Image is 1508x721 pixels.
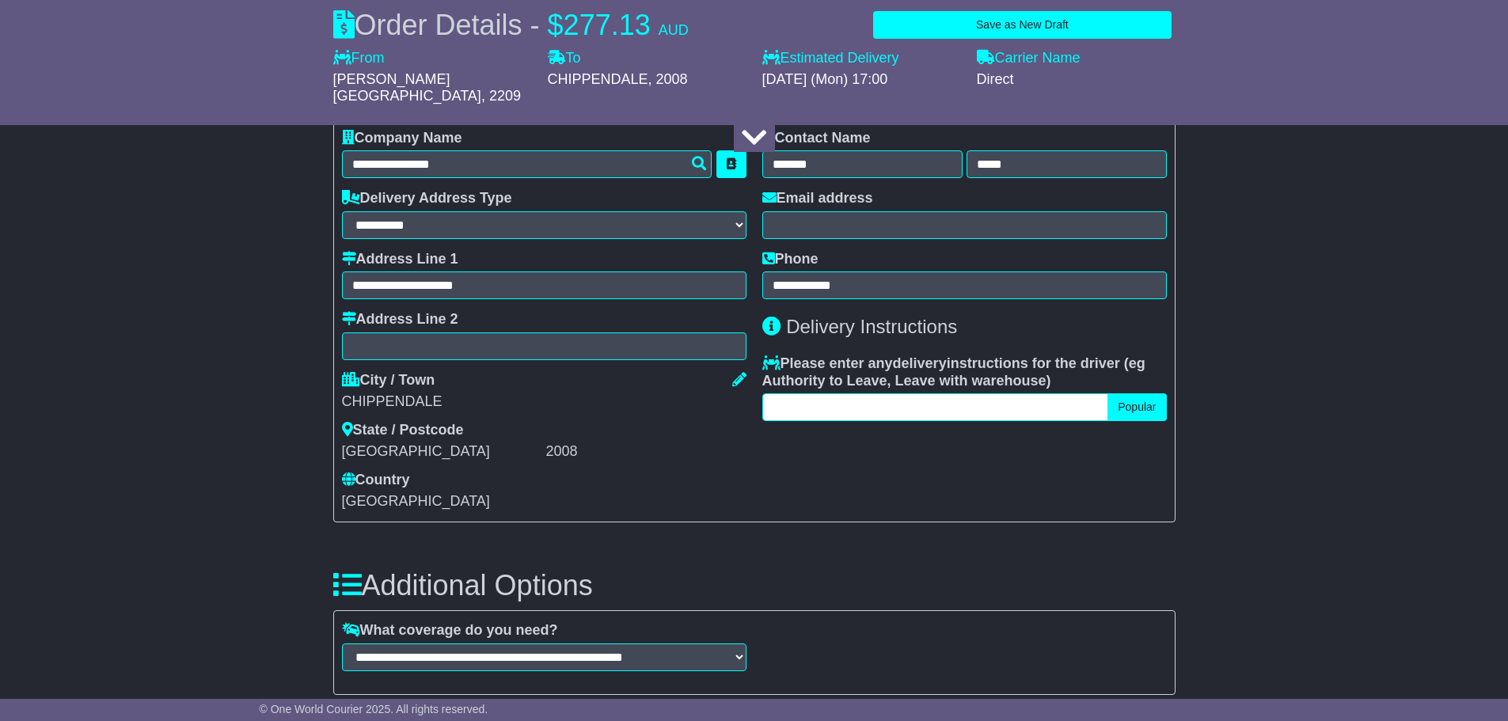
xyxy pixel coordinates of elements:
label: Email address [762,190,873,207]
span: $ [548,9,564,41]
label: Estimated Delivery [762,50,961,67]
span: 277.13 [564,9,651,41]
label: Address Line 1 [342,251,458,268]
label: Delivery Address Type [342,190,512,207]
label: From [333,50,385,67]
label: Address Line 2 [342,311,458,328]
label: Carrier Name [977,50,1081,67]
span: [GEOGRAPHIC_DATA] [342,493,490,509]
span: delivery [893,355,947,371]
div: 2008 [546,443,746,461]
span: [PERSON_NAME][GEOGRAPHIC_DATA] [333,71,481,104]
div: Direct [977,71,1176,89]
span: Delivery Instructions [786,316,957,337]
label: Company Name [342,130,462,147]
div: Order Details - [333,8,689,42]
label: Country [342,472,410,489]
button: Save as New Draft [873,11,1171,39]
label: City / Town [342,372,435,389]
span: AUD [659,22,689,38]
span: eg Authority to Leave, Leave with warehouse [762,355,1145,389]
span: © One World Courier 2025. All rights reserved. [260,703,488,715]
span: , 2008 [648,71,688,87]
button: Popular [1107,393,1166,421]
label: State / Postcode [342,422,464,439]
label: Please enter any instructions for the driver ( ) [762,355,1167,389]
label: To [548,50,581,67]
span: CHIPPENDALE [548,71,648,87]
h3: Additional Options [333,570,1176,601]
div: CHIPPENDALE [342,393,746,411]
span: , 2209 [481,88,521,104]
div: [GEOGRAPHIC_DATA] [342,443,542,461]
label: Phone [762,251,819,268]
div: [DATE] (Mon) 17:00 [762,71,961,89]
label: What coverage do you need? [342,622,558,639]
